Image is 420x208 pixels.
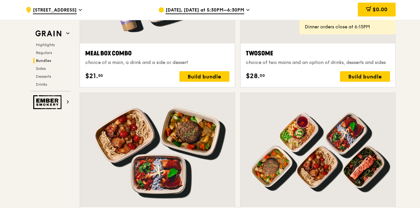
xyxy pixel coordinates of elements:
span: Desserts [36,74,51,79]
img: Ember Smokery web logo [33,95,64,109]
div: Build bundle [340,71,390,82]
span: Regulars [36,50,52,55]
div: choice of two mains and an option of drinks, desserts and sides [246,59,390,66]
span: Drinks [36,82,47,87]
div: Twosome [246,49,390,58]
div: Build bundle [179,71,229,82]
span: 50 [98,73,103,78]
img: Grain web logo [33,28,64,40]
span: $21. [85,71,98,81]
span: [DATE], [DATE] at 5:30PM–6:30PM [166,7,244,14]
span: $0.00 [373,6,387,13]
span: $28. [246,71,260,81]
div: Dinner orders close at 6:15PM [305,24,390,30]
span: [STREET_ADDRESS] [33,7,77,14]
span: Highlights [36,43,55,47]
span: Bundles [36,58,51,63]
div: Meal Box Combo [85,49,229,58]
div: choice of a main, a drink and a side or dessert [85,59,229,66]
span: Sides [36,66,46,71]
span: 00 [260,73,265,78]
